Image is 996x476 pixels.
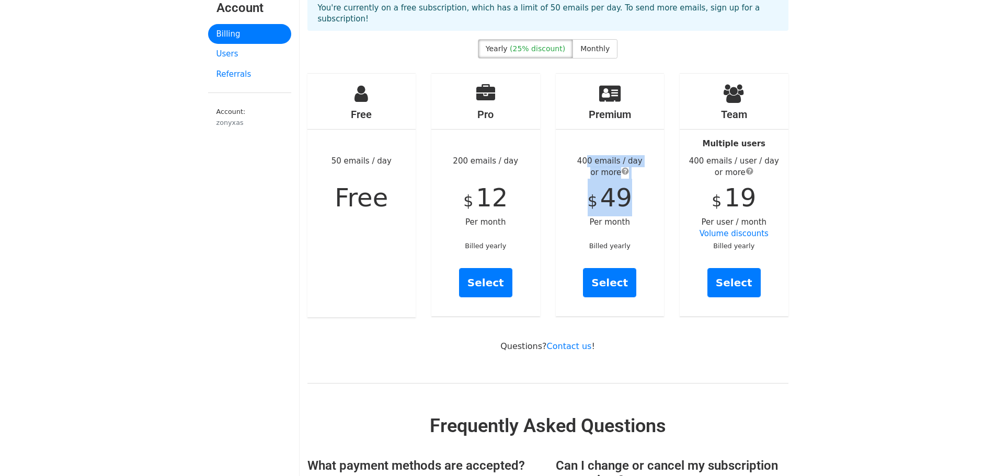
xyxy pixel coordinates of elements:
h4: Free [307,108,416,121]
h4: Premium [556,108,665,121]
span: Free [335,183,388,212]
span: Monthly [580,44,610,53]
span: 49 [600,183,632,212]
h4: Pro [431,108,540,121]
a: Users [208,44,291,64]
span: (25% discount) [510,44,565,53]
h3: What payment methods are accepted? [307,458,540,473]
div: 50 emails / day [307,74,416,317]
div: Widget συνομιλίας [944,426,996,476]
p: You're currently on a free subscription, which has a limit of 50 emails per day. To send more ema... [318,3,778,25]
a: Volume discounts [700,229,769,238]
a: Select [707,268,761,297]
h3: Account [216,1,283,16]
span: $ [712,192,722,210]
a: Select [459,268,512,297]
small: Billed yearly [589,242,631,250]
h4: Team [680,108,788,121]
div: Per month [556,74,665,316]
a: Select [583,268,636,297]
div: 400 emails / user / day or more [680,155,788,179]
div: 400 emails / day or more [556,155,665,179]
small: Account: [216,108,283,127]
div: Per user / month [680,74,788,316]
span: Yearly [486,44,508,53]
a: Contact us [547,341,592,351]
span: 19 [724,183,756,212]
span: $ [588,192,598,210]
a: Billing [208,24,291,44]
strong: Multiple users [703,139,765,148]
small: Billed yearly [713,242,754,250]
p: Questions? ! [307,341,788,352]
iframe: Chat Widget [944,426,996,476]
span: $ [463,192,473,210]
h2: Frequently Asked Questions [307,415,788,437]
small: Billed yearly [465,242,506,250]
div: zonyxas [216,118,283,127]
span: 12 [476,183,508,212]
div: 200 emails / day Per month [431,74,540,316]
a: Referrals [208,64,291,85]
